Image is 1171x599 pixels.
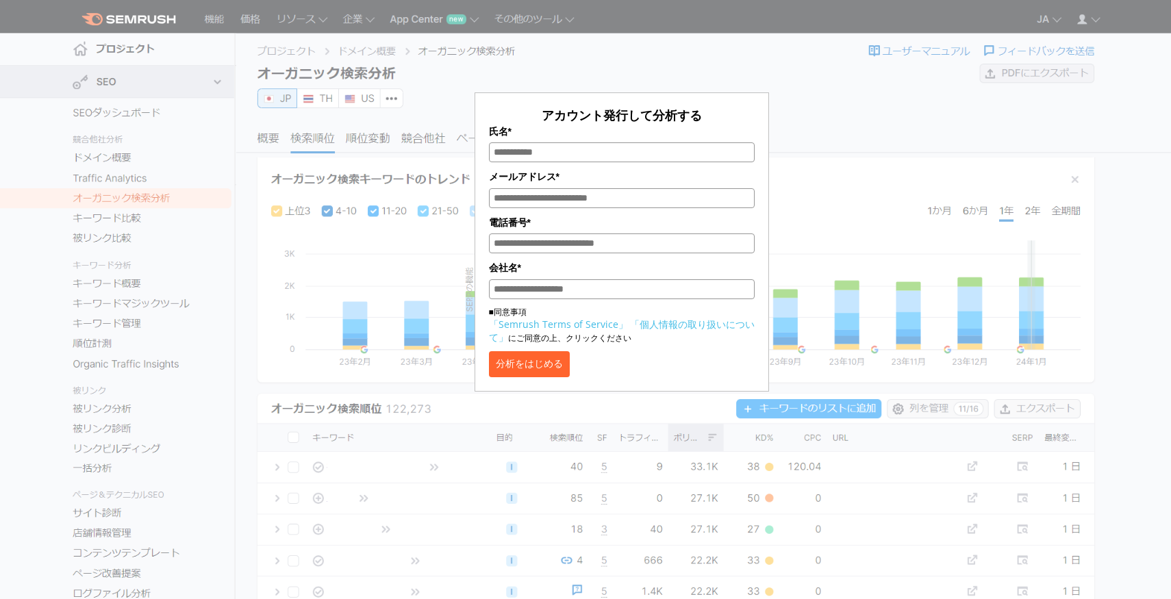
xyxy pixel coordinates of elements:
[489,318,628,331] a: 「Semrush Terms of Service」
[489,351,570,377] button: 分析をはじめる
[489,318,755,344] a: 「個人情報の取り扱いについて」
[542,107,702,123] span: アカウント発行して分析する
[489,169,755,184] label: メールアドレス*
[489,306,755,344] p: ■同意事項 にご同意の上、クリックください
[489,215,755,230] label: 電話番号*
